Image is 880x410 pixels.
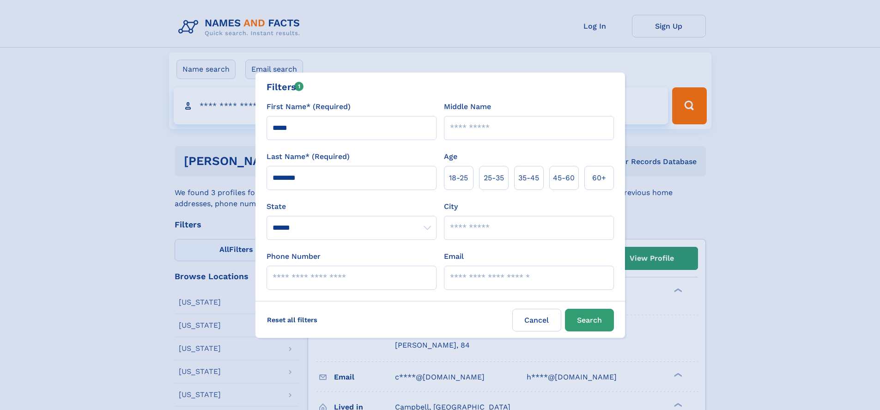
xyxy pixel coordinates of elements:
[592,172,606,184] span: 60+
[267,101,351,112] label: First Name* (Required)
[512,309,561,331] label: Cancel
[449,172,468,184] span: 18‑25
[261,309,323,331] label: Reset all filters
[518,172,539,184] span: 35‑45
[267,201,437,212] label: State
[267,251,321,262] label: Phone Number
[267,80,304,94] div: Filters
[553,172,575,184] span: 45‑60
[484,172,504,184] span: 25‑35
[444,251,464,262] label: Email
[444,201,458,212] label: City
[444,101,491,112] label: Middle Name
[444,151,457,162] label: Age
[565,309,614,331] button: Search
[267,151,350,162] label: Last Name* (Required)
